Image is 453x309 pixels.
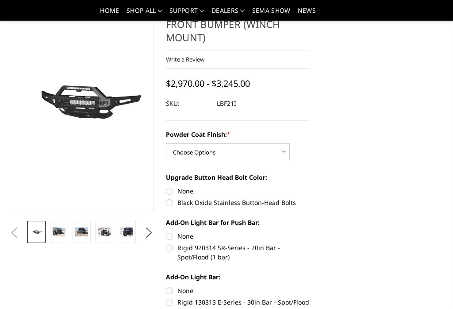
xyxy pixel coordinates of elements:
button: Next [142,226,156,239]
img: 2021-2025 Ford Raptor - Freedom Series - Baja Front Bumper (winch mount) [120,228,133,236]
label: Powder Coat Finish: [166,130,310,139]
label: Black Oxide Stainless Button-Head Bolts [166,198,310,207]
button: Previous [8,226,21,239]
label: None [166,232,310,241]
label: Rigid 920314 SR-Series - 20in Bar - Spot/Flood (1 bar) [166,243,310,262]
label: None [166,186,310,196]
a: News [298,8,316,20]
label: None [166,286,310,295]
a: Home [100,8,119,20]
a: Support [169,8,204,20]
a: Dealers [211,8,245,20]
img: 2021-2025 Ford Raptor - Freedom Series - Baja Front Bumper (winch mount) [75,228,88,236]
a: SEMA Show [252,8,291,20]
label: Add-On Light Bar for Push Bar: [166,218,310,227]
dt: SKU: [166,96,210,112]
dd: LBF21I [217,96,236,112]
label: Add-On Light Bar: [166,272,310,282]
img: 2021-2025 Ford Raptor - Freedom Series - Baja Front Bumper (winch mount) [53,228,65,236]
span: $2,970.00 - $3,245.00 [166,77,250,89]
a: Write a Review [166,55,204,63]
a: shop all [127,8,162,20]
img: 2021-2025 Ford Raptor - Freedom Series - Baja Front Bumper (winch mount) [98,228,111,236]
label: Upgrade Button Head Bolt Color: [166,173,310,182]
